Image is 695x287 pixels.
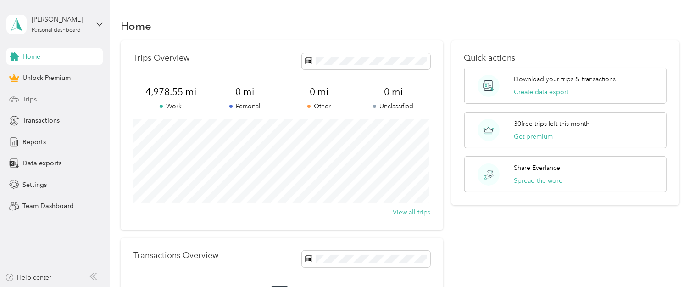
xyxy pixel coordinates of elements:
[32,28,81,33] div: Personal dashboard
[22,52,40,62] span: Home
[32,15,89,24] div: [PERSON_NAME]
[22,158,61,168] span: Data exports
[22,137,46,147] span: Reports
[208,101,282,111] p: Personal
[133,251,218,260] p: Transactions Overview
[22,73,71,83] span: Unlock Premium
[133,85,208,98] span: 4,978.55 mi
[133,53,189,63] p: Trips Overview
[22,180,47,190] span: Settings
[356,85,430,98] span: 0 mi
[393,208,430,217] button: View all trips
[514,132,553,141] button: Get premium
[514,163,560,173] p: Share Everlance
[356,101,430,111] p: Unclassified
[514,119,589,129] p: 30 free trips left this month
[514,176,563,186] button: Spread the word
[514,87,568,97] button: Create data export
[208,85,282,98] span: 0 mi
[22,201,74,211] span: Team Dashboard
[121,21,151,31] h1: Home
[644,236,695,287] iframe: Everlance-gr Chat Button Frame
[282,85,356,98] span: 0 mi
[514,74,616,84] p: Download your trips & transactions
[282,101,356,111] p: Other
[22,95,37,104] span: Trips
[133,101,208,111] p: Work
[22,116,60,125] span: Transactions
[464,53,667,63] p: Quick actions
[5,273,52,282] button: Help center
